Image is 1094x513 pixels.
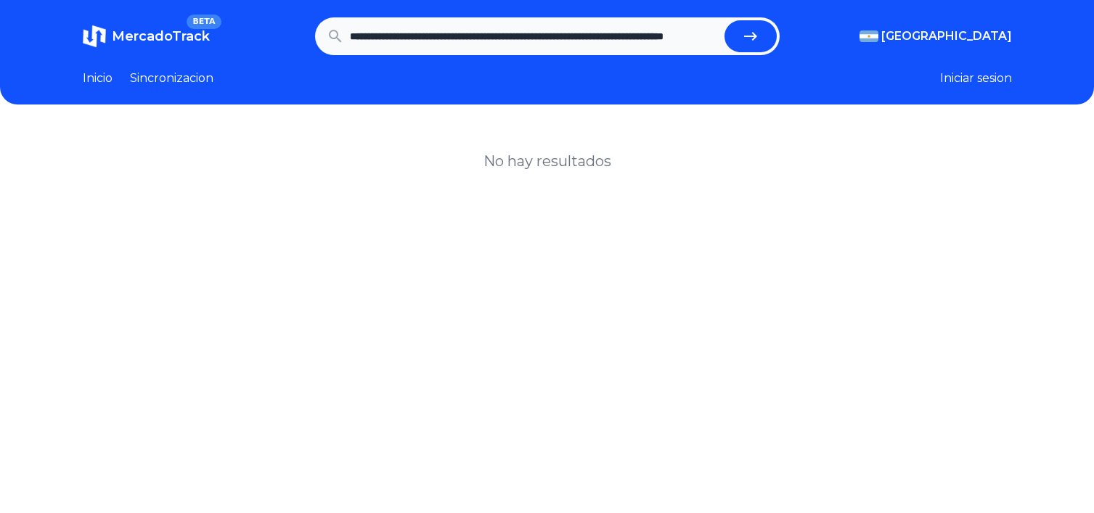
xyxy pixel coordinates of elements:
[860,30,878,42] img: Argentina
[187,15,221,29] span: BETA
[881,28,1012,45] span: [GEOGRAPHIC_DATA]
[83,70,113,87] a: Inicio
[940,70,1012,87] button: Iniciar sesion
[83,25,210,48] a: MercadoTrackBETA
[483,151,611,171] h1: No hay resultados
[130,70,213,87] a: Sincronizacion
[860,28,1012,45] button: [GEOGRAPHIC_DATA]
[112,28,210,44] span: MercadoTrack
[83,25,106,48] img: MercadoTrack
